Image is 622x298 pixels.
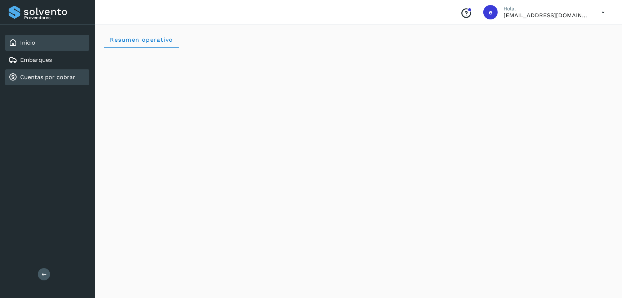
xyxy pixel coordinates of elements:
[504,6,590,12] p: Hola,
[5,35,89,51] div: Inicio
[24,15,86,20] p: Proveedores
[109,36,173,43] span: Resumen operativo
[20,39,35,46] a: Inicio
[20,74,75,81] a: Cuentas por cobrar
[5,69,89,85] div: Cuentas por cobrar
[20,56,52,63] a: Embarques
[5,52,89,68] div: Embarques
[504,12,590,19] p: ebenezer5009@gmail.com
